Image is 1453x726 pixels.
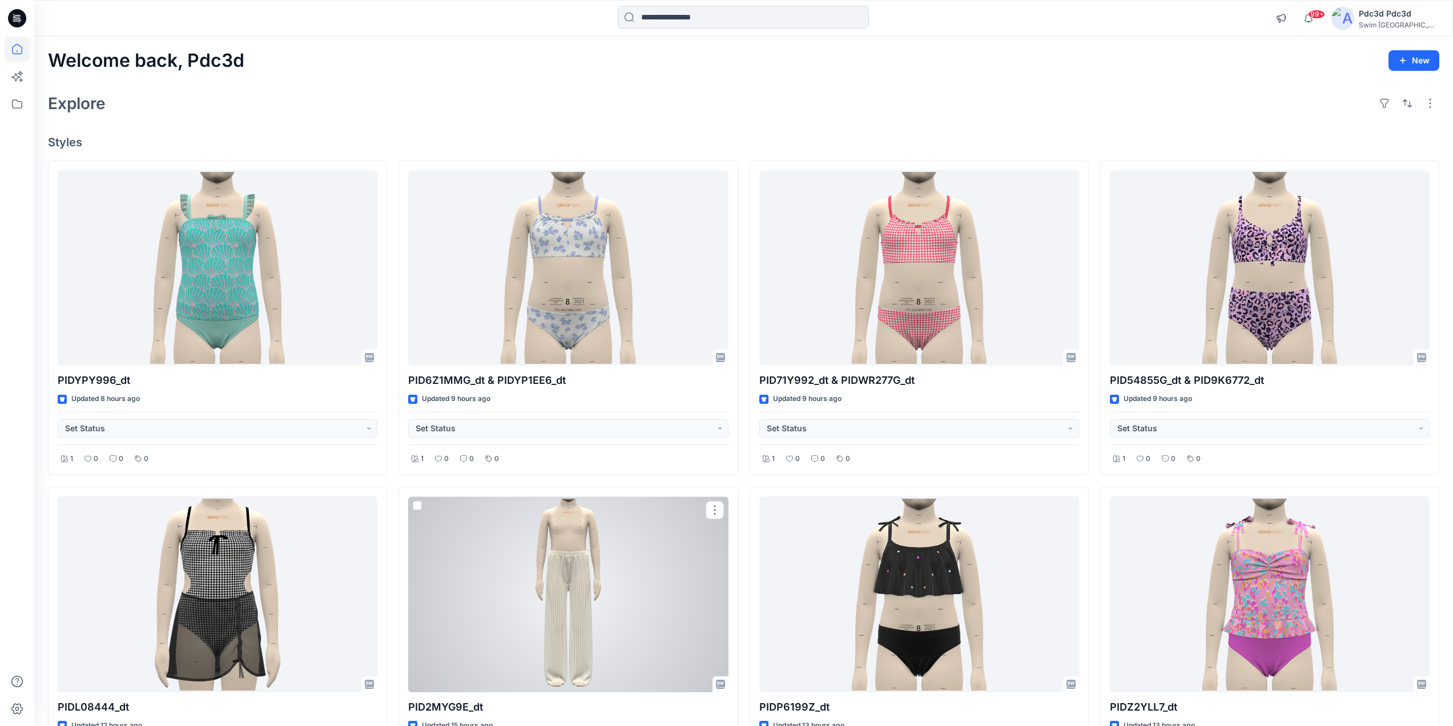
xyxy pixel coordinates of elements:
[759,496,1079,692] a: PIDP6199Z_dt
[119,453,123,465] p: 0
[144,453,148,465] p: 0
[1388,50,1439,71] button: New
[469,453,474,465] p: 0
[48,94,106,113] h2: Explore
[1124,393,1192,405] p: Updated 9 hours ago
[1359,21,1439,29] div: Swim [GEOGRAPHIC_DATA]
[1359,7,1439,21] div: Pdc3d Pdc3d
[408,372,728,388] p: PID6Z1MMG_dt & PIDYP1EE6_dt
[421,453,424,465] p: 1
[1122,453,1125,465] p: 1
[94,453,98,465] p: 0
[58,496,377,692] a: PIDL08444_dt
[1110,170,1430,366] a: PID54855G_dt & PID9K6772_dt
[772,453,775,465] p: 1
[1146,453,1150,465] p: 0
[1110,372,1430,388] p: PID54855G_dt & PID9K6772_dt
[71,393,140,405] p: Updated 8 hours ago
[759,372,1079,388] p: PID71Y992_dt & PIDWR277G_dt
[48,135,1439,149] h4: Styles
[422,393,490,405] p: Updated 9 hours ago
[795,453,800,465] p: 0
[1110,699,1430,715] p: PIDZ2YLL7_dt
[444,453,449,465] p: 0
[1331,7,1354,30] img: avatar
[1308,10,1325,19] span: 99+
[48,50,244,71] h2: Welcome back, Pdc3d
[846,453,850,465] p: 0
[759,699,1079,715] p: PIDP6199Z_dt
[58,372,377,388] p: PIDYPY996_dt
[408,496,728,692] a: PID2MYG9E_dt
[70,453,73,465] p: 1
[58,699,377,715] p: PIDL08444_dt
[1171,453,1176,465] p: 0
[820,453,825,465] p: 0
[408,699,728,715] p: PID2MYG9E_dt
[58,170,377,366] a: PIDYPY996_dt
[408,170,728,366] a: PID6Z1MMG_dt & PIDYP1EE6_dt
[1110,496,1430,692] a: PIDZ2YLL7_dt
[773,393,842,405] p: Updated 9 hours ago
[1196,453,1201,465] p: 0
[494,453,499,465] p: 0
[759,170,1079,366] a: PID71Y992_dt & PIDWR277G_dt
